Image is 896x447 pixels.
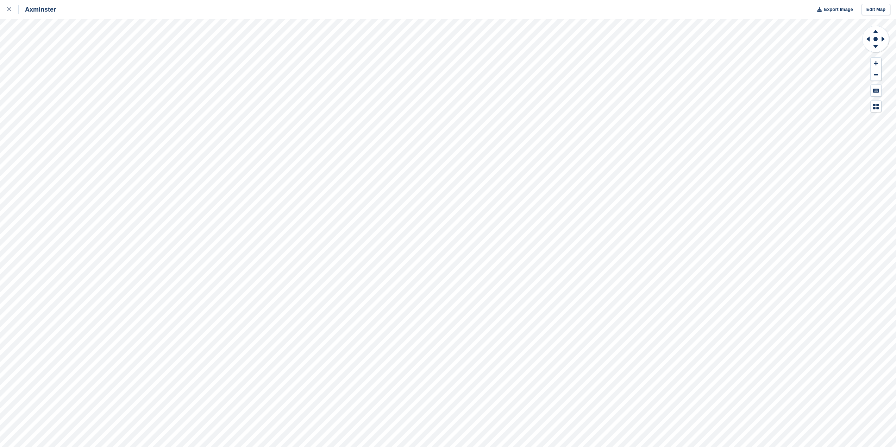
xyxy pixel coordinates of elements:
[813,4,853,15] button: Export Image
[871,85,881,96] button: Keyboard Shortcuts
[824,6,853,13] span: Export Image
[861,4,890,15] a: Edit Map
[19,5,56,14] div: Axminster
[871,69,881,81] button: Zoom Out
[871,58,881,69] button: Zoom In
[871,101,881,112] button: Map Legend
